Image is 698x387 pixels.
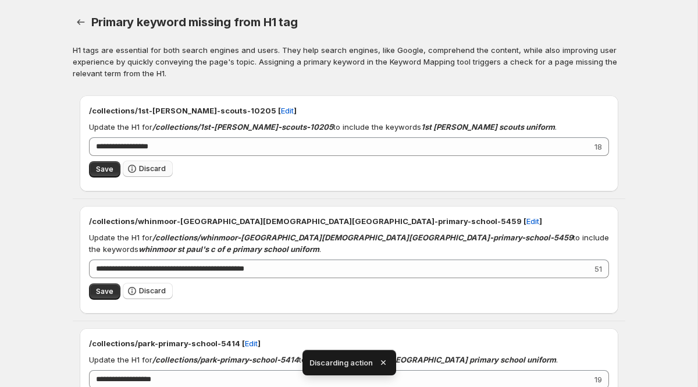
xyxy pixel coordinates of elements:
[89,161,120,177] button: Save
[152,355,299,364] strong: /collections/park-primary-school-5414
[123,161,173,177] button: Discard
[139,286,166,296] span: Discard
[139,164,166,173] span: Discard
[89,215,609,227] p: /collections/whinmoor-[GEOGRAPHIC_DATA][DEMOGRAPHIC_DATA][GEOGRAPHIC_DATA]-primary-school-5459 [ ]
[309,357,373,368] span: Discarding action
[519,212,546,230] button: Edit
[387,355,556,364] strong: [GEOGRAPHIC_DATA] primary school uniform
[138,244,319,254] strong: whinmoor st paul's c of e primary school uniform
[96,287,113,296] span: Save
[96,165,113,174] span: Save
[274,101,301,120] button: Edit
[89,283,120,300] button: Save
[89,105,609,116] p: /collections/1st-[PERSON_NAME]-scouts-10205 [ ]
[526,215,539,227] span: Edit
[73,44,625,79] p: H1 tags are essential for both search engines and users. They help search engines, like Google, c...
[152,122,333,132] strong: /collections/1st-[PERSON_NAME]-scouts-10205
[91,15,298,29] span: Primary keyword missing from H1 tag
[281,105,294,116] span: Edit
[238,334,265,353] button: Edit
[152,233,573,242] strong: /collections/whinmoor-[GEOGRAPHIC_DATA][DEMOGRAPHIC_DATA][GEOGRAPHIC_DATA]-primary-school-5459
[421,122,555,132] strong: 1st [PERSON_NAME] scouts uniform
[89,338,609,349] p: /collections/park-primary-school-5414 [ ]
[123,283,173,299] button: Discard
[89,354,558,365] p: Update the H1 for to include the keywords .
[245,338,258,349] span: Edit
[89,121,557,133] p: Update the H1 for to include the keywords .
[89,232,609,255] p: Update the H1 for to include the keywords .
